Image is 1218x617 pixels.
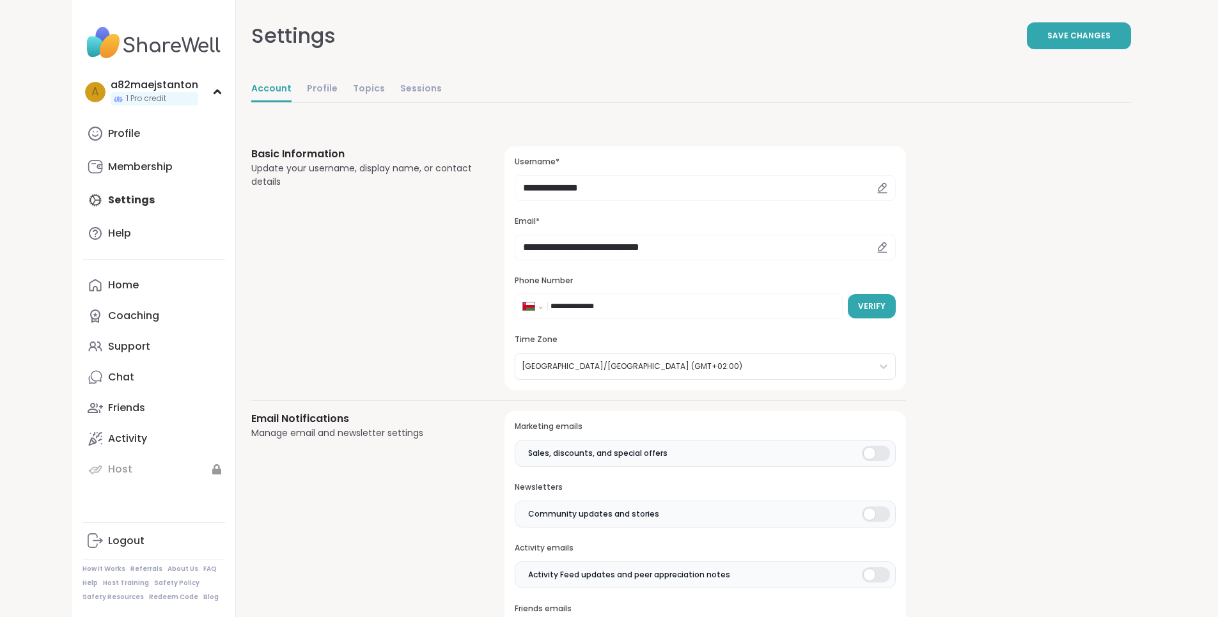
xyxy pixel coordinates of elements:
a: Chat [82,362,225,393]
h3: Phone Number [515,276,895,286]
img: ShareWell Nav Logo [82,20,225,65]
div: Support [108,340,150,354]
a: About Us [168,565,198,574]
a: How It Works [82,565,125,574]
div: Chat [108,370,134,384]
span: Activity Feed updates and peer appreciation notes [528,569,730,581]
span: Sales, discounts, and special offers [528,448,668,459]
a: Profile [82,118,225,149]
a: Friends [82,393,225,423]
h3: Email* [515,216,895,227]
div: Settings [251,20,336,51]
a: Host [82,454,225,485]
a: Help [82,218,225,249]
a: Account [251,77,292,102]
a: Topics [353,77,385,102]
h3: Email Notifications [251,411,474,426]
a: Safety Resources [82,593,144,602]
a: Activity [82,423,225,454]
button: Save Changes [1027,22,1131,49]
span: a [91,84,98,100]
div: Help [108,226,131,240]
h3: Marketing emails [515,421,895,432]
a: Redeem Code [149,593,198,602]
span: Verify [858,301,886,312]
a: Blog [203,593,219,602]
div: Host [108,462,132,476]
div: Manage email and newsletter settings [251,426,474,440]
div: a82maejstanton [111,78,198,92]
h3: Time Zone [515,334,895,345]
a: Help [82,579,98,588]
a: Sessions [400,77,442,102]
h3: Activity emails [515,543,895,554]
h3: Basic Information [251,146,474,162]
div: Profile [108,127,140,141]
a: Home [82,270,225,301]
div: Logout [108,534,144,548]
a: Support [82,331,225,362]
span: Community updates and stories [528,508,659,520]
div: Coaching [108,309,159,323]
span: 1 Pro credit [126,93,166,104]
a: Safety Policy [154,579,199,588]
h3: Username* [515,157,895,168]
div: Membership [108,160,173,174]
a: Host Training [103,579,149,588]
a: FAQ [203,565,217,574]
div: Activity [108,432,147,446]
a: Logout [82,526,225,556]
a: Referrals [130,565,162,574]
div: Home [108,278,139,292]
a: Profile [307,77,338,102]
a: Membership [82,152,225,182]
h3: Newsletters [515,482,895,493]
div: Friends [108,401,145,415]
h3: Friends emails [515,604,895,614]
button: Verify [848,294,896,318]
span: Save Changes [1047,30,1111,42]
div: Update your username, display name, or contact details [251,162,474,189]
a: Coaching [82,301,225,331]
